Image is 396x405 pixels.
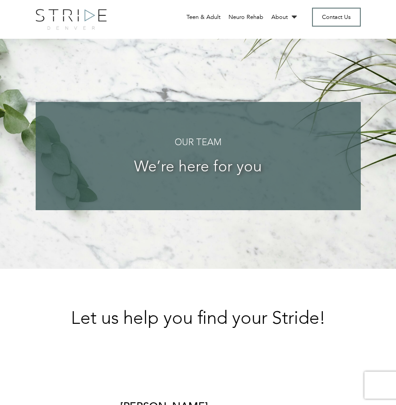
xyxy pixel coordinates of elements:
[36,9,107,30] img: logo.png
[228,13,263,21] a: Neuro Rehab
[312,8,361,27] a: Contact Us
[271,13,299,21] a: About
[54,138,343,148] h4: Our Team
[54,159,343,176] h3: We’re here for you
[186,13,220,21] a: Teen & Adult
[36,309,361,329] h2: Let us help you find your Stride!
